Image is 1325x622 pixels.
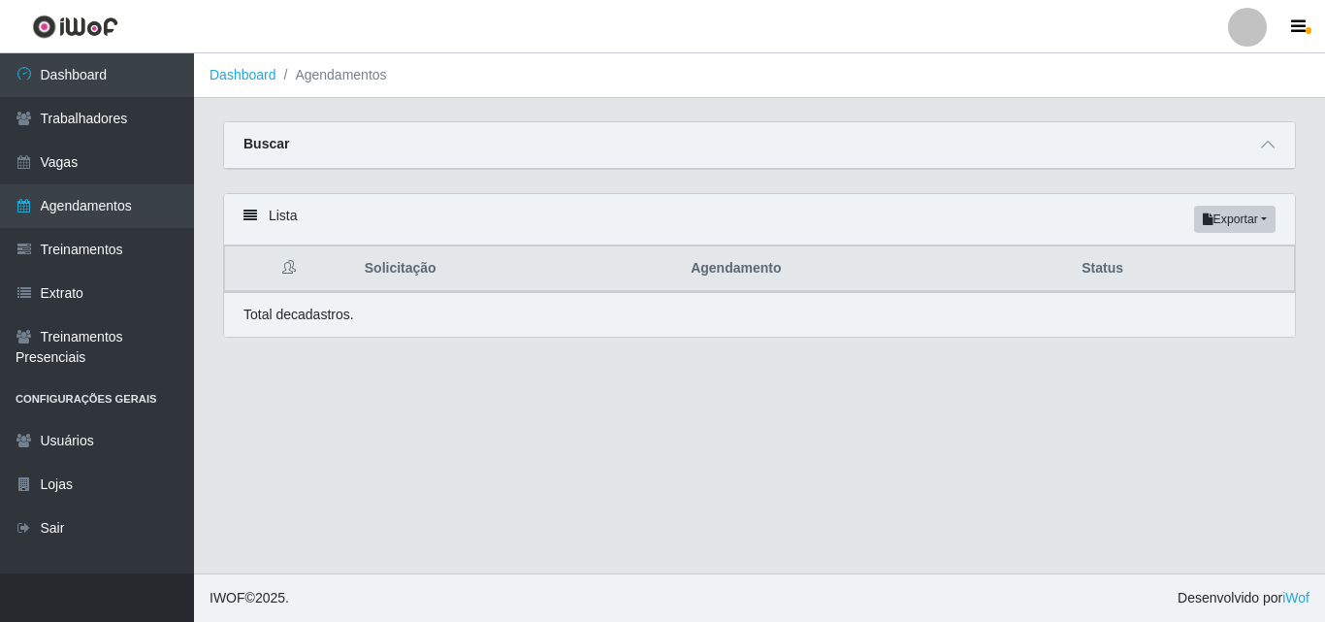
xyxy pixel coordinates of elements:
p: Total de cadastros. [243,305,354,325]
th: Solicitação [353,246,679,292]
span: Desenvolvido por [1178,588,1309,608]
th: Agendamento [679,246,1070,292]
strong: Buscar [243,136,289,151]
li: Agendamentos [276,65,387,85]
span: IWOF [210,590,245,606]
img: CoreUI Logo [32,15,118,39]
a: Dashboard [210,67,276,82]
nav: breadcrumb [194,53,1325,98]
div: Lista [224,194,1295,246]
th: Status [1070,246,1294,292]
button: Exportar [1194,206,1276,233]
a: iWof [1282,590,1309,606]
span: © 2025 . [210,588,289,608]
